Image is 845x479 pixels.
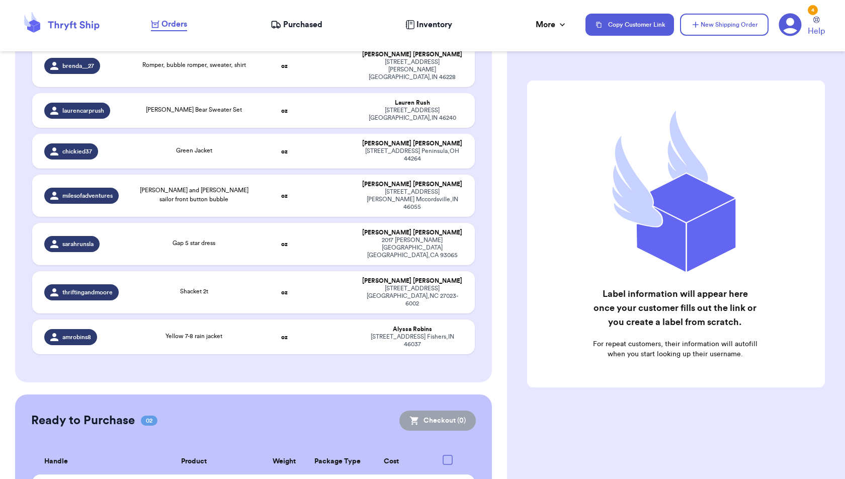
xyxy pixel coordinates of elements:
div: [PERSON_NAME] [PERSON_NAME] [362,51,462,58]
span: chickied37 [62,147,92,155]
strong: oz [281,241,288,247]
a: Orders [151,18,187,31]
span: Orders [161,18,187,30]
span: Yellow 7-8 rain jacket [165,333,222,339]
span: sarahrunsla [62,240,94,248]
h2: Label information will appear here once your customer fills out the link or you create a label fr... [591,287,759,329]
span: Purchased [283,19,322,31]
a: Inventory [405,19,452,31]
div: [STREET_ADDRESS][PERSON_NAME] Mccordsville , IN 46055 [362,188,462,211]
button: New Shipping Order [680,14,769,36]
a: Purchased [271,19,322,31]
strong: oz [281,289,288,295]
div: [PERSON_NAME] [PERSON_NAME] [362,140,462,147]
a: Help [808,17,825,37]
span: Gap 5 star dress [173,240,215,246]
strong: oz [281,334,288,340]
span: laurencarprush [62,107,104,115]
span: Green Jacket [176,147,212,153]
span: [PERSON_NAME] and [PERSON_NAME] sailor front button bubble [140,187,248,202]
strong: oz [281,108,288,114]
div: More [536,19,567,31]
div: [PERSON_NAME] [PERSON_NAME] [362,277,462,285]
strong: oz [281,193,288,199]
button: Checkout (0) [399,411,476,431]
strong: oz [281,148,288,154]
div: Lauren Rush [362,99,462,107]
a: 4 [779,13,802,36]
button: Copy Customer Link [585,14,674,36]
div: [PERSON_NAME] [PERSON_NAME] [362,181,462,188]
th: Weight [261,449,308,474]
span: Inventory [416,19,452,31]
span: [PERSON_NAME] Bear Sweater Set [146,107,242,113]
th: Product [127,449,261,474]
strong: oz [281,63,288,69]
span: thriftingandmoore [62,288,113,296]
div: [STREET_ADDRESS] [GEOGRAPHIC_DATA] , NC 27023-6002 [362,285,462,307]
div: [STREET_ADDRESS] [GEOGRAPHIC_DATA] , IN 46240 [362,107,462,122]
span: milesofadventures [62,192,113,200]
div: [STREET_ADDRESS] Fishers , IN 46037 [362,333,462,348]
div: [STREET_ADDRESS] Peninsula , OH 44264 [362,147,462,163]
span: Shacket 2t [180,288,208,294]
h2: Ready to Purchase [31,413,135,429]
span: amrobins8 [62,333,91,341]
div: 2017 [PERSON_NAME][GEOGRAPHIC_DATA] [GEOGRAPHIC_DATA] , CA 93065 [362,236,462,259]
th: Cost [356,449,427,474]
span: brenda__27 [62,62,94,70]
div: [STREET_ADDRESS][PERSON_NAME] [GEOGRAPHIC_DATA] , IN 46228 [362,58,462,81]
span: 02 [141,416,157,426]
span: Romper, bubble romper, sweater, shirt [142,62,246,68]
div: Alyssa Robins [362,326,462,333]
div: [PERSON_NAME] [PERSON_NAME] [362,229,462,236]
span: Handle [44,456,68,467]
span: Help [808,25,825,37]
th: Package Type [308,449,356,474]
p: For repeat customers, their information will autofill when you start looking up their username. [591,339,759,359]
div: 4 [808,5,818,15]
